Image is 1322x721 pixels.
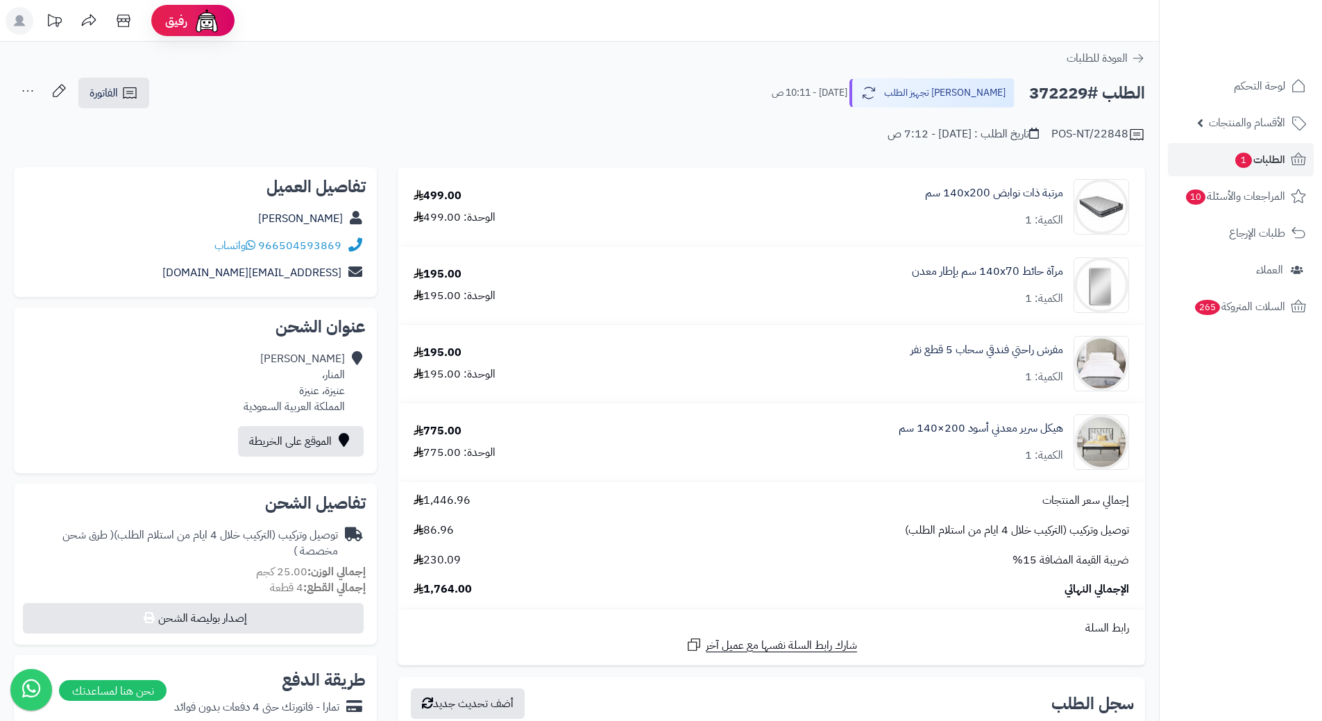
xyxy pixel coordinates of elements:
[1051,126,1145,143] div: POS-NT/22848
[256,563,366,580] small: 25.00 كجم
[414,266,461,282] div: 195.00
[686,636,857,654] a: شارك رابط السلة نفسها مع عميل آخر
[162,264,341,281] a: [EMAIL_ADDRESS][DOMAIN_NAME]
[1042,493,1129,509] span: إجمالي سعر المنتجات
[303,579,366,596] strong: إجمالي القطع:
[1186,189,1205,205] span: 10
[414,288,495,304] div: الوحدة: 195.00
[37,7,71,38] a: تحديثات المنصة
[414,366,495,382] div: الوحدة: 195.00
[411,688,525,719] button: أضف تحديث جديد
[1168,253,1314,287] a: العملاء
[244,351,345,414] div: [PERSON_NAME] المنار، عنيزة، عنيزة المملكة العربية السعودية
[90,85,118,101] span: الفاتورة
[1185,187,1285,206] span: المراجعات والأسئلة
[1168,217,1314,250] a: طلبات الإرجاع
[414,582,472,597] span: 1,764.00
[772,86,847,100] small: [DATE] - 10:11 ص
[905,523,1129,538] span: توصيل وتركيب (التركيب خلال 4 ايام من استلام الطلب)
[78,78,149,108] a: الفاتورة
[925,185,1063,201] a: مرتبة ذات نوابض 140x200 سم
[1194,297,1285,316] span: السلات المتروكة
[1195,300,1220,315] span: 265
[1074,336,1128,391] img: 1735558593-110201010720-90x90.jpg
[1168,180,1314,213] a: المراجعات والأسئلة10
[193,7,221,35] img: ai-face.png
[1025,448,1063,464] div: الكمية: 1
[282,672,366,688] h2: طريقة الدفع
[899,421,1063,436] a: هيكل سرير معدني أسود 200×140 سم
[25,319,366,335] h2: عنوان الشحن
[1234,150,1285,169] span: الطلبات
[414,345,461,361] div: 195.00
[1025,212,1063,228] div: الكمية: 1
[1065,582,1129,597] span: الإجمالي النهائي
[1229,223,1285,243] span: طلبات الإرجاع
[307,563,366,580] strong: إجمالي الوزن:
[1074,257,1128,313] img: 1705318791-220606010434-90x90.jpg
[258,237,341,254] a: 966504593869
[1012,552,1129,568] span: ضريبة القيمة المضافة 15%
[1051,695,1134,712] h3: سجل الطلب
[23,603,364,634] button: إصدار بوليصة الشحن
[414,445,495,461] div: الوحدة: 775.00
[910,342,1063,358] a: مفرش راحتي فندقي سحاب 5 قطع نفر
[1234,76,1285,96] span: لوحة التحكم
[706,638,857,654] span: شارك رابط السلة نفسها مع عميل آخر
[1074,414,1128,470] img: 1754548311-010101030003-90x90.jpg
[1067,50,1145,67] a: العودة للطلبات
[238,426,364,457] a: الموقع على الخريطة
[414,188,461,204] div: 499.00
[414,423,461,439] div: 775.00
[1235,153,1252,168] span: 1
[888,126,1039,142] div: تاريخ الطلب : [DATE] - 7:12 ص
[912,264,1063,280] a: مرآة حائط 140x70 سم بإطار معدن
[1209,113,1285,133] span: الأقسام والمنتجات
[414,493,471,509] span: 1,446.96
[258,210,343,227] a: [PERSON_NAME]
[214,237,255,254] a: واتساب
[849,78,1015,108] button: [PERSON_NAME] تجهيز الطلب
[165,12,187,29] span: رفيق
[1168,290,1314,323] a: السلات المتروكة265
[62,527,338,559] span: ( طرق شحن مخصصة )
[1029,79,1145,108] h2: الطلب #372229
[1074,179,1128,235] img: 1702551583-26-90x90.jpg
[1025,291,1063,307] div: الكمية: 1
[1168,143,1314,176] a: الطلبات1
[25,495,366,511] h2: تفاصيل الشحن
[414,523,454,538] span: 86.96
[174,699,339,715] div: تمارا - فاتورتك حتى 4 دفعات بدون فوائد
[414,210,495,226] div: الوحدة: 499.00
[25,527,338,559] div: توصيل وتركيب (التركيب خلال 4 ايام من استلام الطلب)
[1067,50,1128,67] span: العودة للطلبات
[270,579,366,596] small: 4 قطعة
[1256,260,1283,280] span: العملاء
[414,552,461,568] span: 230.09
[1168,69,1314,103] a: لوحة التحكم
[25,178,366,195] h2: تفاصيل العميل
[1025,369,1063,385] div: الكمية: 1
[403,620,1139,636] div: رابط السلة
